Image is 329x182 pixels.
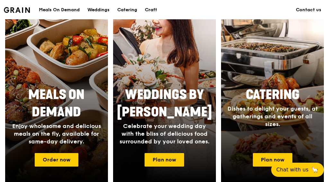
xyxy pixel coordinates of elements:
[276,166,308,174] span: Chat with us
[120,123,209,145] span: Celebrate your wedding day with the bliss of delicious food surrounded by your loved ones.
[117,87,212,120] span: Weddings by [PERSON_NAME]
[246,87,299,103] span: Catering
[117,0,137,20] div: Catering
[113,0,141,20] a: Catering
[141,0,161,20] a: Craft
[311,166,319,174] span: 🦙
[227,105,318,128] span: Dishes to delight your guests, at gatherings and events of all sizes.
[84,0,113,20] a: Weddings
[39,0,80,20] div: Meals On Demand
[271,163,324,177] button: Chat with us🦙
[87,0,110,20] div: Weddings
[4,7,30,13] img: Grain
[35,153,78,167] a: Order now
[292,0,325,20] a: Contact us
[12,123,101,145] span: Enjoy wholesome and delicious meals on the fly, available for same-day delivery.
[145,0,157,20] div: Craft
[28,87,84,120] span: Meals On Demand
[253,153,292,167] a: Plan now
[145,153,184,167] a: Plan now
